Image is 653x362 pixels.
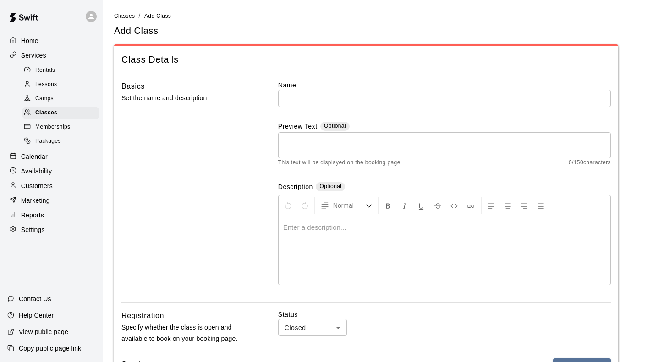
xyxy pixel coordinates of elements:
span: This text will be displayed on the booking page. [278,158,402,167]
button: Format Underline [413,197,429,214]
button: Redo [297,197,313,214]
button: Left Align [483,197,499,214]
a: Availability [7,164,96,178]
span: Classes [35,108,57,118]
button: Formatting Options [317,197,376,214]
div: Lessons [22,78,99,91]
div: Closed [278,319,347,336]
a: Marketing [7,194,96,207]
button: Insert Link [463,197,478,214]
a: Lessons [22,77,103,92]
button: Justify Align [533,197,549,214]
h5: Add Class [114,25,159,37]
p: Settings [21,225,45,234]
a: Home [7,34,96,48]
div: Classes [22,107,99,119]
span: Memberships [35,123,70,132]
label: Preview Text [278,122,318,132]
div: Memberships [22,121,99,134]
span: Classes [114,13,135,19]
p: Services [21,51,46,60]
p: Reports [21,211,44,220]
p: Availability [21,167,52,176]
div: Camps [22,92,99,105]
a: Camps [22,92,103,106]
p: Help Center [19,311,54,320]
nav: breadcrumb [114,11,642,21]
button: Format Strikethrough [430,197,445,214]
div: Rentals [22,64,99,77]
button: Format Italics [397,197,412,214]
button: Right Align [516,197,532,214]
label: Status [278,310,611,319]
a: Classes [114,12,135,19]
h6: Registration [121,310,164,322]
span: 0 / 150 characters [569,158,611,167]
h6: Basics [121,81,145,92]
p: View public page [19,327,68,336]
button: Center Align [500,197,516,214]
span: Optional [324,123,346,129]
p: Marketing [21,196,50,205]
a: Memberships [22,120,103,135]
p: Set the name and description [121,92,249,104]
a: Rentals [22,63,103,77]
p: Customers [21,181,53,190]
p: Calendar [21,152,48,161]
a: Services [7,49,96,62]
a: Calendar [7,150,96,163]
button: Format Bold [380,197,396,214]
span: Class Details [121,54,611,66]
span: Add Class [144,13,171,19]
label: Description [278,182,313,193]
span: Rentals [35,66,55,75]
p: Home [21,36,38,45]
a: Settings [7,223,96,237]
button: Insert Code [446,197,462,214]
label: Name [278,81,611,90]
a: Reports [7,208,96,222]
span: Lessons [35,80,57,89]
a: Classes [22,106,103,120]
p: Specify whether the class is open and available to book on your booking page. [121,322,249,345]
p: Copy public page link [19,344,81,353]
span: Normal [333,201,365,210]
span: Optional [319,183,341,189]
button: Undo [280,197,296,214]
a: Packages [22,135,103,149]
span: Packages [35,137,61,146]
p: Contact Us [19,294,51,303]
li: / [138,11,140,21]
div: Packages [22,135,99,148]
a: Customers [7,179,96,193]
span: Camps [35,94,54,103]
